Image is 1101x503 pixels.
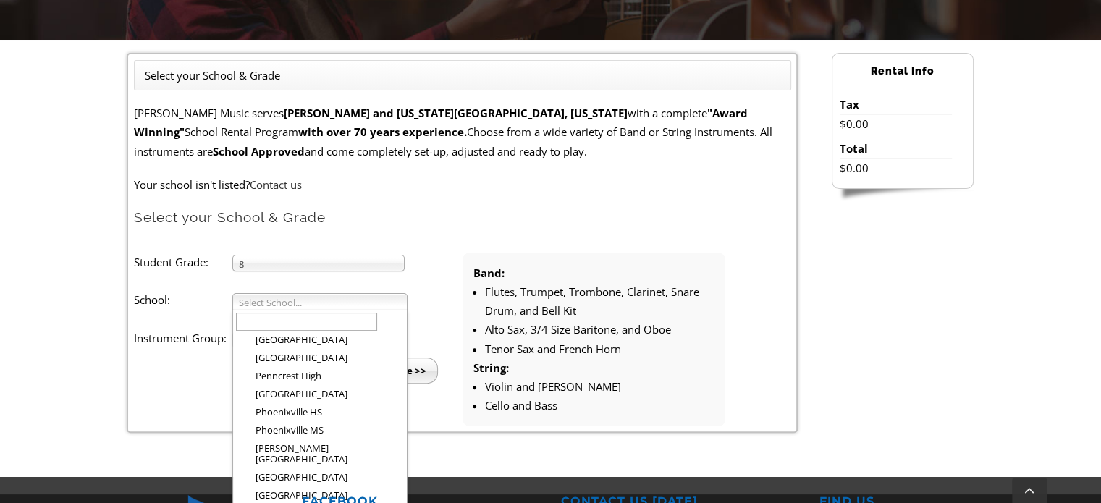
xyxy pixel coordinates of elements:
[832,59,973,84] h2: Rental Info
[832,189,974,202] img: sidebar-footer.png
[473,360,509,375] strong: String:
[250,177,302,192] a: Contact us
[840,139,952,158] li: Total
[485,282,714,321] li: Flutes, Trumpet, Trombone, Clarinet, Snare Drum, and Bell Kit
[134,290,232,309] label: School:
[298,124,467,139] strong: with over 70 years experience.
[134,208,791,227] h2: Select your School & Grade
[485,320,714,339] li: Alto Sax, 3/4 Size Baritone, and Oboe
[213,144,305,158] strong: School Approved
[245,439,404,468] li: [PERSON_NAME][GEOGRAPHIC_DATA]
[239,294,388,311] span: Select School...
[134,175,791,194] p: Your school isn't listed?
[245,385,404,403] li: [GEOGRAPHIC_DATA]
[485,396,714,415] li: Cello and Bass
[245,349,404,367] li: [GEOGRAPHIC_DATA]
[134,103,791,161] p: [PERSON_NAME] Music serves with a complete School Rental Program Choose from a wide variety of Ba...
[840,95,952,114] li: Tax
[245,421,404,439] li: Phoenixville MS
[840,114,952,133] li: $0.00
[134,329,232,347] label: Instrument Group:
[245,403,404,421] li: Phoenixville HS
[473,266,505,280] strong: Band:
[245,331,404,349] li: [GEOGRAPHIC_DATA]
[239,255,385,273] span: 8
[245,367,404,385] li: Penncrest High
[245,468,404,486] li: [GEOGRAPHIC_DATA]
[485,377,714,396] li: Violin and [PERSON_NAME]
[145,66,280,85] li: Select your School & Grade
[284,106,628,120] strong: [PERSON_NAME] and [US_STATE][GEOGRAPHIC_DATA], [US_STATE]
[485,339,714,358] li: Tenor Sax and French Horn
[134,253,232,271] label: Student Grade:
[840,158,952,177] li: $0.00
